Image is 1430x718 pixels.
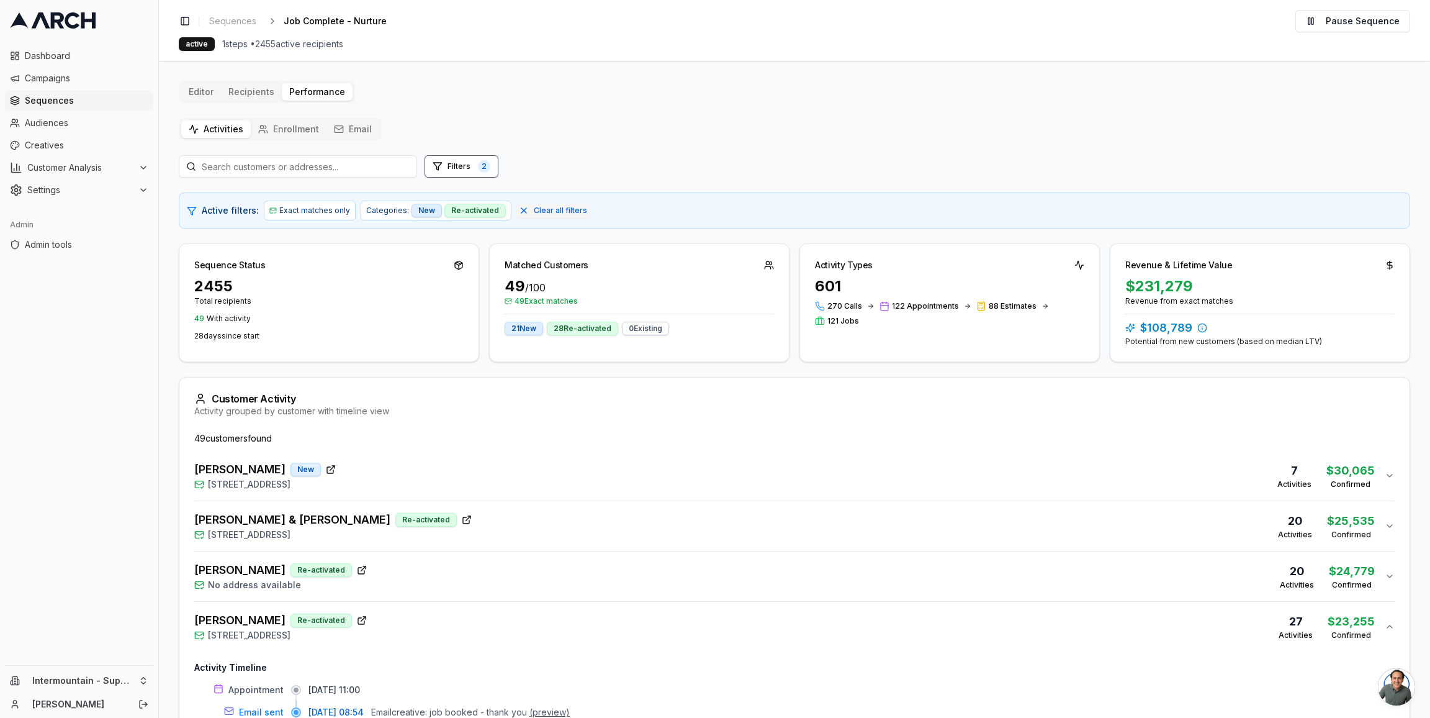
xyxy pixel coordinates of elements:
[194,561,286,579] span: [PERSON_NAME]
[179,37,215,51] div: active
[425,155,498,178] button: Open filters (2 active)
[194,314,204,323] span: 49
[27,161,133,174] span: Customer Analysis
[366,206,409,216] span: Categories:
[815,276,1084,296] div: 601
[815,259,873,271] div: Activity Types
[5,671,153,691] button: Intermountain - Superior Water & Air
[1326,462,1375,479] div: $ 30,065
[1280,563,1314,580] div: 20
[5,158,153,178] button: Customer Analysis
[221,83,282,101] button: Recipients
[1125,319,1395,337] div: $108,789
[5,180,153,200] button: Settings
[525,281,546,294] span: / 100
[228,684,284,696] span: Appointment
[32,675,133,686] span: Intermountain - Superior Water & Air
[181,120,251,138] button: Activities
[194,331,464,341] p: 28 day s since start
[194,259,266,271] div: Sequence Status
[25,72,148,84] span: Campaigns
[135,696,152,713] button: Log out
[208,529,290,541] span: [STREET_ADDRESS]
[5,68,153,88] a: Campaigns
[32,698,125,711] a: [PERSON_NAME]
[222,38,343,50] span: 1 steps • 2455 active recipients
[284,15,387,27] span: Job Complete - Nurture
[194,511,390,529] span: [PERSON_NAME] & [PERSON_NAME]
[208,629,290,642] span: [STREET_ADDRESS]
[1328,613,1375,630] div: $ 23,255
[209,15,256,27] span: Sequences
[827,316,859,326] span: 121 Jobs
[208,478,290,491] span: [STREET_ADDRESS]
[1279,630,1313,640] div: Activities
[1327,512,1375,530] div: $ 25,535
[1378,668,1415,706] div: Open chat
[25,50,148,62] span: Dashboard
[516,203,590,218] button: Clear all filters
[505,276,774,296] div: 49
[208,579,301,591] span: No address available
[308,684,360,696] span: [DATE] 11:00
[194,451,1395,501] button: [PERSON_NAME]New[STREET_ADDRESS]7Activities$30,065Confirmed
[5,215,153,235] div: Admin
[1125,259,1233,271] div: Revenue & Lifetime Value
[5,235,153,255] a: Admin tools
[1279,613,1313,630] div: 27
[194,276,464,296] div: 2455
[5,135,153,155] a: Creatives
[194,612,286,629] span: [PERSON_NAME]
[505,259,588,271] div: Matched Customers
[202,204,259,217] span: Active filters:
[1277,479,1311,489] div: Activities
[444,204,506,217] div: Re-activated
[207,314,251,323] span: With activity
[1278,512,1312,530] div: 20
[290,563,352,577] div: Re-activated
[1326,479,1375,489] div: Confirmed
[478,160,490,173] span: 2
[25,239,148,251] span: Admin tools
[989,301,1037,311] span: 88 Estimates
[326,120,379,138] button: Email
[5,91,153,111] a: Sequences
[279,206,350,216] span: Exact matches only
[194,501,1395,551] button: [PERSON_NAME] & [PERSON_NAME]Re-activated[STREET_ADDRESS]20Activities$25,535Confirmed
[282,83,353,101] button: Performance
[892,301,959,311] span: 122 Appointments
[1125,296,1395,306] div: Revenue from exact matches
[1277,462,1311,479] div: 7
[1328,630,1375,640] div: Confirmed
[1280,580,1314,590] div: Activities
[27,184,133,196] span: Settings
[411,204,442,217] div: New
[25,139,148,152] span: Creatives
[25,94,148,107] span: Sequences
[179,155,417,178] input: Search customers or addresses...
[5,46,153,66] a: Dashboard
[194,661,1395,674] h4: Activity Timeline
[194,296,464,306] p: Total recipients
[181,83,221,101] button: Editor
[25,117,148,129] span: Audiences
[194,552,1395,601] button: [PERSON_NAME]Re-activatedNo address available20Activities$24,779Confirmed
[395,513,457,527] div: Re-activated
[194,393,1395,405] div: Customer Activity
[290,463,321,476] div: New
[505,296,774,306] span: 49 Exact matches
[1329,563,1375,580] div: $ 24,779
[1327,530,1375,540] div: Confirmed
[505,322,543,335] div: 21 New
[5,113,153,133] a: Audiences
[534,206,587,216] span: Clear all filters
[194,405,1395,417] div: Activity grouped by customer with timeline view
[194,602,1395,652] button: [PERSON_NAME]Re-activated[STREET_ADDRESS]27Activities$23,255Confirmed
[1295,10,1410,32] button: Pause Sequence
[1125,276,1395,296] div: $231,279
[1278,530,1312,540] div: Activities
[204,12,407,30] nav: breadcrumb
[1329,580,1375,590] div: Confirmed
[194,432,1395,445] div: 49 customer s found
[622,322,669,335] div: 0 Existing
